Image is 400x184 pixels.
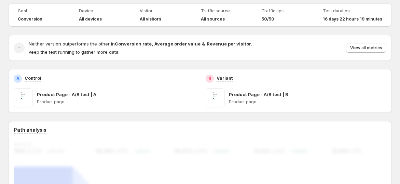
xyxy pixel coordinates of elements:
h2: B [208,76,211,81]
p: Product page [37,99,194,105]
span: Neither version outperforms the other in . [29,41,252,47]
p: Variant [217,75,233,81]
span: Traffic split [262,8,303,14]
h2: A [16,76,19,81]
a: GoalConversion [18,8,59,23]
p: Product Page - A/B test | A [37,91,96,98]
p: Product Page - A/B test | B [229,91,288,98]
a: Test duration16 days 22 hours 19 minutes [323,8,382,23]
strong: & [202,41,205,47]
h4: All devices [79,16,102,22]
p: Product page [229,99,386,105]
strong: Average order value [154,41,201,47]
button: View all metrics [346,43,386,53]
span: Test duration [323,8,382,14]
img: Product Page - A/B test | B [206,88,225,107]
h3: Path analysis [14,127,46,133]
span: Conversion [18,16,42,22]
strong: , [152,41,153,47]
h4: All visitors [140,16,161,22]
h4: All sources [201,16,225,22]
a: Traffic sourceAll sources [201,8,243,23]
a: DeviceAll devices [79,8,121,23]
a: Traffic split50/50 [262,8,303,23]
a: VisitorAll visitors [140,8,181,23]
span: Keep the test running to gather more data. [29,49,120,55]
span: View all metrics [350,45,382,51]
span: Goal [18,8,59,14]
span: Device [79,8,121,14]
span: Traffic source [201,8,243,14]
strong: Revenue per visitor [207,41,251,47]
img: Product Page - A/B test | A [14,88,33,107]
strong: Conversion rate [115,41,152,47]
p: Control [25,75,41,81]
span: Visitor [140,8,181,14]
span: 50/50 [262,16,274,22]
h2: - [18,44,20,51]
span: 16 days 22 hours 19 minutes [323,16,382,22]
